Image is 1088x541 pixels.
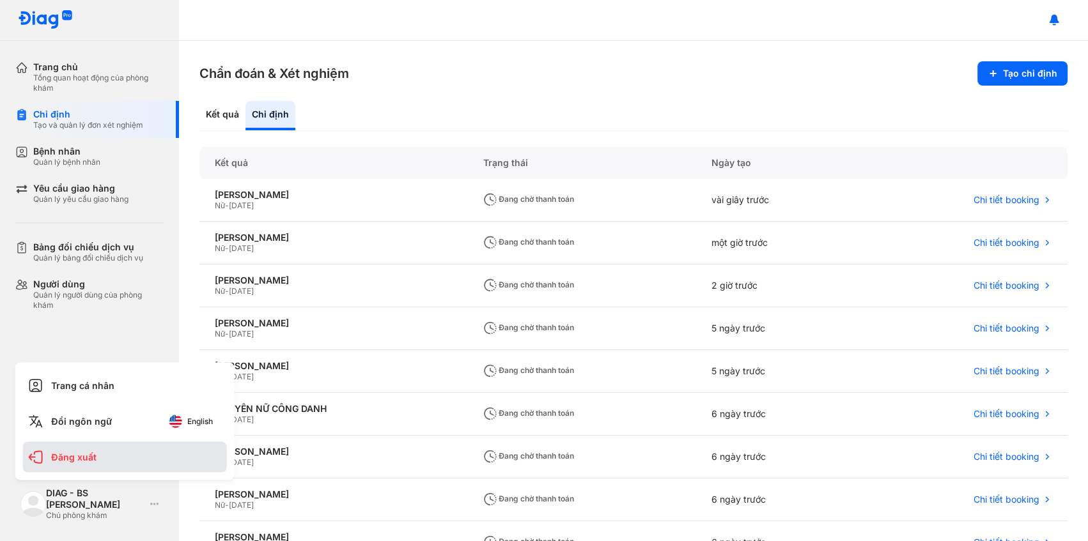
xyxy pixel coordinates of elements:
span: Đang chờ thanh toán [483,408,573,418]
div: Ngày tạo [696,147,862,179]
button: English [160,411,222,432]
div: [PERSON_NAME] [215,189,452,201]
div: Đổi ngôn ngữ [23,406,227,437]
div: [PERSON_NAME] [215,489,452,500]
span: - [225,500,229,510]
span: Chi tiết booking [974,323,1039,334]
span: - [225,201,229,210]
span: Chi tiết booking [974,494,1039,505]
div: Trang cá nhân [23,370,227,401]
span: Đang chờ thanh toán [483,280,573,289]
span: Chi tiết booking [974,451,1039,462]
span: Chi tiết booking [974,365,1039,377]
div: [PERSON_NAME] [215,317,452,329]
div: 5 ngày trước [696,350,862,393]
div: Quản lý người dùng của phòng khám [33,290,164,310]
div: NGUYỄN NỮ CÔNG DANH [215,403,452,415]
div: Kết quả [199,101,245,130]
div: Tạo và quản lý đơn xét nghiệm [33,120,143,130]
span: Nữ [215,201,225,210]
div: Tổng quan hoạt động của phòng khám [33,73,164,93]
span: Đang chờ thanh toán [483,237,573,247]
span: Nữ [215,329,225,339]
span: [DATE] [229,500,254,510]
div: 6 ngày trước [696,478,862,521]
span: Chi tiết booking [974,408,1039,420]
div: Yêu cầu giao hàng [33,183,128,194]
span: [DATE] [229,415,254,424]
span: Nữ [215,500,225,510]
div: Bảng đối chiếu dịch vụ [33,241,143,253]
span: [DATE] [229,372,254,381]
h3: Chẩn đoán & Xét nghiệm [199,65,349,82]
img: logo [18,10,73,30]
span: [DATE] [229,243,254,253]
div: Chỉ định [33,109,143,120]
div: Trang chủ [33,61,164,73]
div: 6 ngày trước [696,436,862,478]
span: Đang chờ thanh toán [483,494,573,503]
div: Quản lý bảng đối chiếu dịch vụ [33,253,143,263]
span: Chi tiết booking [974,194,1039,206]
span: [DATE] [229,457,254,467]
span: Chi tiết booking [974,237,1039,248]
span: - [225,243,229,253]
div: DIAG - BS [PERSON_NAME] [46,487,145,510]
img: logo [20,491,46,517]
span: Nữ [215,286,225,296]
span: [DATE] [229,201,254,210]
div: Chỉ định [245,101,295,130]
span: Nữ [215,243,225,253]
span: - [225,329,229,339]
span: [DATE] [229,329,254,339]
span: English [187,417,213,426]
span: Đang chờ thanh toán [483,365,573,375]
div: Đăng xuất [23,442,227,473]
div: 2 giờ trước [696,264,862,307]
div: 6 ngày trước [696,393,862,436]
div: [PERSON_NAME] [215,232,452,243]
div: [PERSON_NAME] [215,360,452,372]
span: - [225,286,229,296]
div: Kết quả [199,147,467,179]
span: Đang chờ thanh toán [483,451,573,461]
div: Bệnh nhân [33,146,100,157]
div: [PERSON_NAME] [215,275,452,286]
img: English [169,415,182,428]
span: Đang chờ thanh toán [483,194,573,204]
div: Quản lý yêu cầu giao hàng [33,194,128,204]
div: vài giây trước [696,179,862,222]
div: [PERSON_NAME] [215,446,452,457]
span: Chi tiết booking [974,280,1039,291]
span: [DATE] [229,286,254,296]
div: một giờ trước [696,222,862,264]
div: Chủ phòng khám [46,510,145,521]
span: Đang chờ thanh toán [483,323,573,332]
div: Người dùng [33,278,164,290]
div: Quản lý bệnh nhân [33,157,100,167]
div: Trạng thái [467,147,696,179]
div: 5 ngày trước [696,307,862,350]
button: Tạo chỉ định [977,61,1068,86]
